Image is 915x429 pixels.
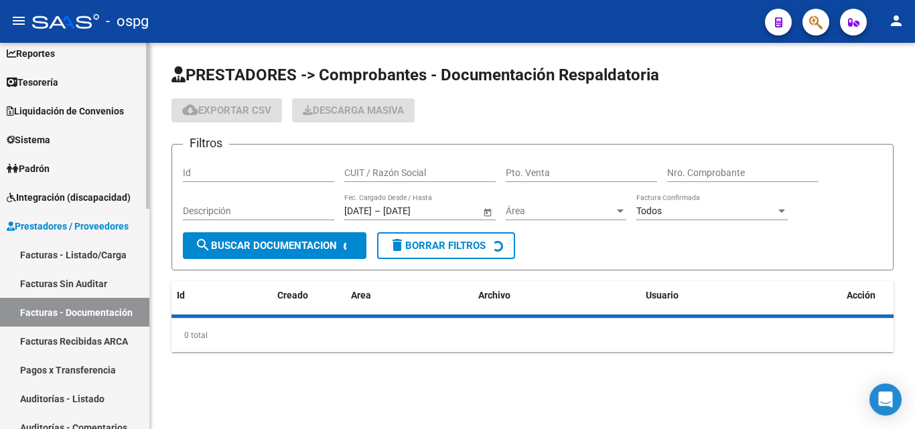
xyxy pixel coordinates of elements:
[389,237,405,253] mat-icon: delete
[478,290,510,301] span: Archivo
[7,133,50,147] span: Sistema
[106,7,149,36] span: - ospg
[177,290,185,301] span: Id
[7,219,129,234] span: Prestadores / Proveedores
[473,281,640,310] datatable-header-cell: Archivo
[182,102,198,118] mat-icon: cloud_download
[646,290,679,301] span: Usuario
[171,319,894,352] div: 0 total
[869,383,902,416] div: Open Intercom Messenger
[841,281,908,310] datatable-header-cell: Acción
[195,237,211,253] mat-icon: search
[480,205,494,219] button: Open calendar
[183,232,366,259] button: Buscar Documentacion
[182,104,271,116] span: Exportar CSV
[277,290,308,301] span: Creado
[346,281,473,310] datatable-header-cell: Area
[272,281,346,310] datatable-header-cell: Creado
[351,290,371,301] span: Area
[7,104,124,118] span: Liquidación de Convenios
[303,104,404,116] span: Descarga Masiva
[171,98,282,122] button: Exportar CSV
[640,281,841,310] datatable-header-cell: Usuario
[183,134,229,153] h3: Filtros
[292,98,415,122] app-download-masive: Descarga masiva de comprobantes (adjuntos)
[11,13,27,29] mat-icon: menu
[195,240,337,252] span: Buscar Documentacion
[389,240,486,252] span: Borrar Filtros
[7,190,131,205] span: Integración (discapacidad)
[171,281,225,310] datatable-header-cell: Id
[377,232,515,259] button: Borrar Filtros
[171,66,659,84] span: PRESTADORES -> Comprobantes - Documentación Respaldatoria
[847,290,875,301] span: Acción
[383,205,449,217] input: Fecha fin
[374,205,380,217] span: –
[292,98,415,122] button: Descarga Masiva
[7,46,55,61] span: Reportes
[7,161,50,176] span: Padrón
[344,205,372,217] input: Fecha inicio
[7,75,58,90] span: Tesorería
[506,205,614,217] span: Área
[636,205,662,216] span: Todos
[888,13,904,29] mat-icon: person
